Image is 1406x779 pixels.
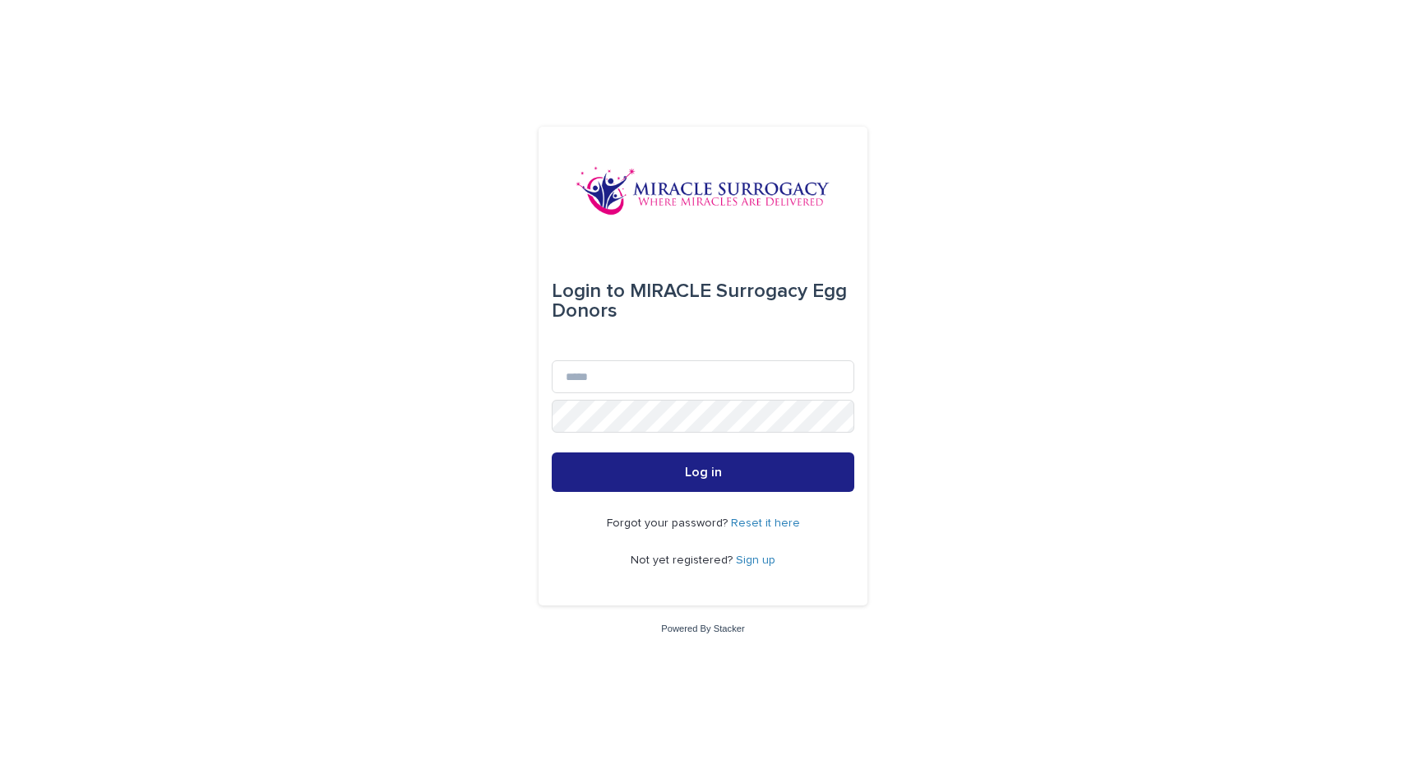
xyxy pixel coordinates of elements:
[685,466,722,479] span: Log in
[736,554,775,566] a: Sign up
[661,624,744,633] a: Powered By Stacker
[607,517,731,529] span: Forgot your password?
[552,281,625,301] span: Login to
[552,452,854,492] button: Log in
[731,517,800,529] a: Reset it here
[576,166,830,216] img: OiFFDOGZQuirLhrlO1ag
[552,268,854,334] div: MIRACLE Surrogacy Egg Donors
[631,554,736,566] span: Not yet registered?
